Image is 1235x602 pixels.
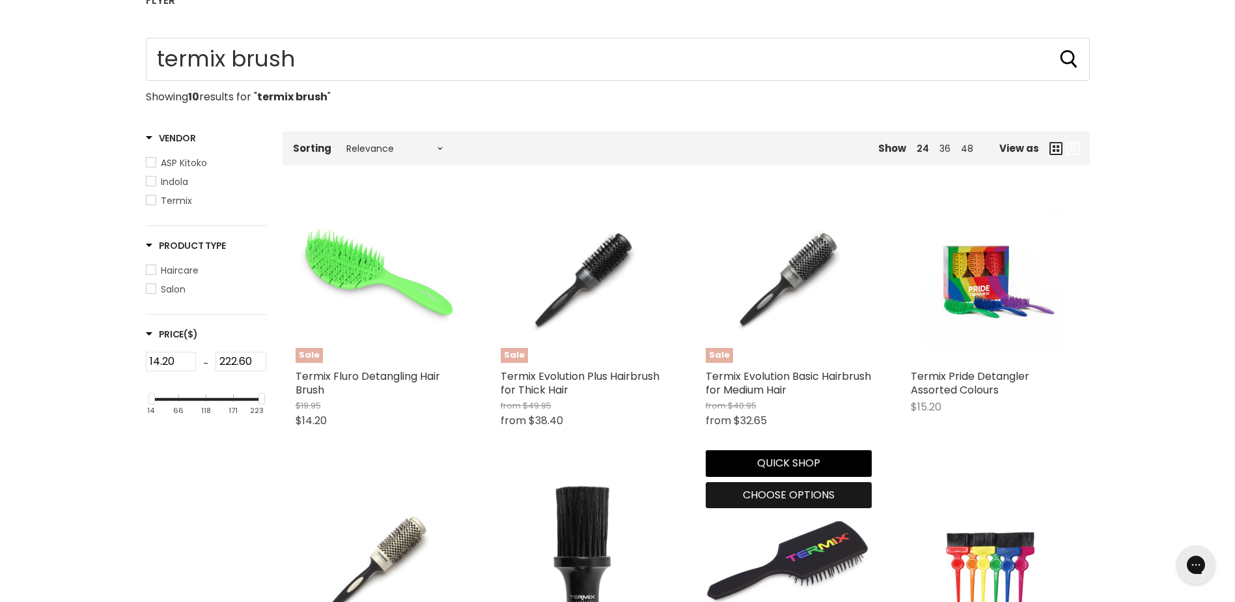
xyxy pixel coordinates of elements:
[706,348,733,363] span: Sale
[296,197,462,363] a: Termix Fluro Detangling Hair BrushSale
[878,141,906,155] span: Show
[296,348,323,363] span: Sale
[733,197,844,363] img: Termix Evolution Basic Hairbrush for Medium Hair
[173,407,184,415] div: 66
[146,263,266,278] a: Haircare
[706,369,871,397] a: Termix Evolution Basic Hairbrush for Medium Hair
[146,132,196,145] h3: Vendor
[146,175,266,189] a: Indola
[501,197,667,363] a: Termix Evolution Plus Hairbrush for Thick HairSale
[961,142,973,155] a: 48
[501,348,528,363] span: Sale
[146,328,198,341] h3: Price($)
[229,407,238,415] div: 171
[743,487,835,502] span: Choose options
[999,143,1039,154] span: View as
[706,450,872,476] button: Quick shop
[161,194,192,207] span: Termix
[215,352,266,371] input: Max Price
[146,156,266,170] a: ASP Kitoko
[257,89,327,104] strong: termix brush
[146,352,197,371] input: Min Price
[728,399,756,412] span: $40.95
[146,239,227,252] h3: Product Type
[917,142,929,155] a: 24
[911,369,1029,397] a: Termix Pride Detangler Assorted Colours
[528,197,639,363] img: Termix Evolution Plus Hairbrush for Thick Hair
[911,197,1077,363] img: Termix Pride Detangler Assorted Colours
[146,91,1090,103] p: Showing results for " "
[147,407,154,415] div: 14
[201,407,211,415] div: 118
[911,399,941,414] span: $15.20
[161,156,207,169] span: ASP Kitoko
[296,369,440,397] a: Termix Fluro Detangling Hair Brush
[523,399,551,412] span: $49.95
[501,413,526,428] span: from
[1059,49,1079,70] button: Search
[939,142,951,155] a: 36
[184,328,197,341] span: ($)
[196,352,215,375] div: -
[1170,541,1222,589] iframe: Gorgias live chat messenger
[734,413,767,428] span: $32.65
[146,328,198,341] span: Price
[146,38,1090,81] form: Product
[706,399,726,412] span: from
[161,264,199,277] span: Haircare
[146,38,1090,81] input: Search
[296,413,327,428] span: $14.20
[706,482,872,508] button: Choose options
[296,399,321,412] span: $19.95
[188,89,199,104] strong: 10
[250,407,264,415] div: 223
[706,413,731,428] span: from
[161,283,186,296] span: Salon
[146,282,266,296] a: Salon
[501,369,659,397] a: Termix Evolution Plus Hairbrush for Thick Hair
[706,197,872,363] a: Termix Evolution Basic Hairbrush for Medium HairSale
[161,175,188,188] span: Indola
[529,413,563,428] span: $38.40
[296,197,462,363] img: Termix Fluro Detangling Hair Brush
[293,143,331,154] label: Sorting
[146,193,266,208] a: Termix
[501,399,521,412] span: from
